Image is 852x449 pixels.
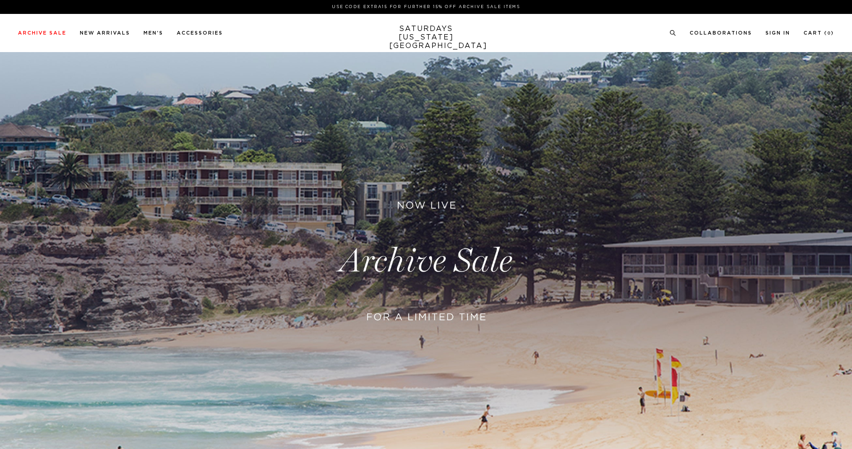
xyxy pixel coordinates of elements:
a: Cart (0) [804,31,834,35]
a: Collaborations [690,31,752,35]
a: SATURDAYS[US_STATE][GEOGRAPHIC_DATA] [389,25,463,50]
a: Men's [143,31,163,35]
a: New Arrivals [80,31,130,35]
a: Sign In [765,31,790,35]
a: Archive Sale [18,31,66,35]
a: Accessories [177,31,223,35]
small: 0 [827,31,831,35]
p: Use Code EXTRA15 for Further 15% Off Archive Sale Items [22,4,830,10]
